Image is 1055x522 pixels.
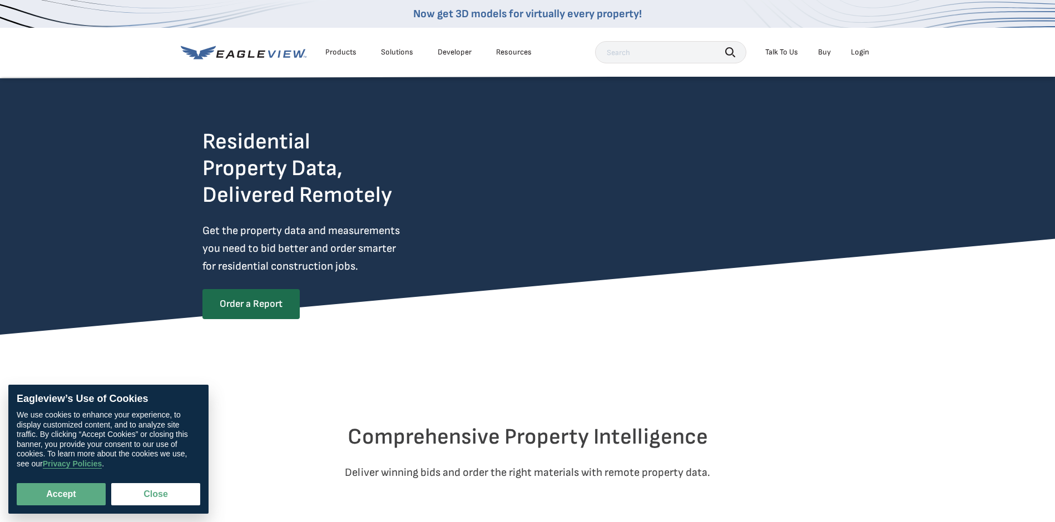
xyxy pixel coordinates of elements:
p: Get the property data and measurements you need to bid better and order smarter for residential c... [202,222,446,275]
div: Solutions [381,47,413,57]
h2: Comprehensive Property Intelligence [202,424,853,450]
div: Talk To Us [765,47,798,57]
div: Products [325,47,356,57]
a: Privacy Policies [43,460,102,469]
h2: Residential Property Data, Delivered Remotely [202,128,392,208]
a: Buy [818,47,831,57]
button: Close [111,483,200,505]
div: Resources [496,47,532,57]
button: Accept [17,483,106,505]
input: Search [595,41,746,63]
a: Now get 3D models for virtually every property! [413,7,642,21]
div: Eagleview’s Use of Cookies [17,393,200,405]
a: Order a Report [202,289,300,319]
a: Developer [438,47,472,57]
p: Deliver winning bids and order the right materials with remote property data. [202,464,853,481]
div: We use cookies to enhance your experience, to display customized content, and to analyze site tra... [17,411,200,469]
div: Login [851,47,869,57]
